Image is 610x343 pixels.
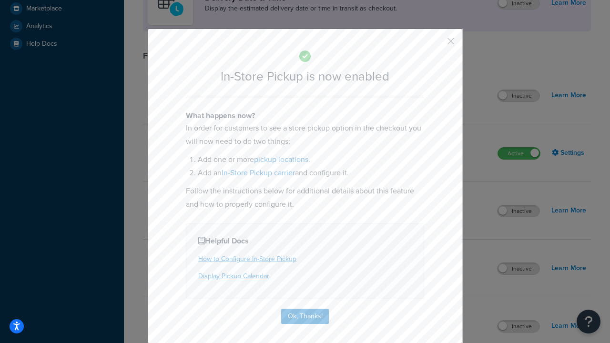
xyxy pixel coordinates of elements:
[222,167,295,178] a: In-Store Pickup carrier
[198,235,412,247] h4: Helpful Docs
[198,166,424,180] li: Add an and configure it.
[186,121,424,148] p: In order for customers to see a store pickup option in the checkout you will now need to do two t...
[254,154,308,165] a: pickup locations
[186,70,424,83] h2: In-Store Pickup is now enabled
[186,184,424,211] p: Follow the instructions below for additional details about this feature and how to properly confi...
[198,254,296,264] a: How to Configure In-Store Pickup
[281,309,329,324] button: Ok, Thanks!
[186,110,424,121] h4: What happens now?
[198,153,424,166] li: Add one or more .
[198,271,269,281] a: Display Pickup Calendar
